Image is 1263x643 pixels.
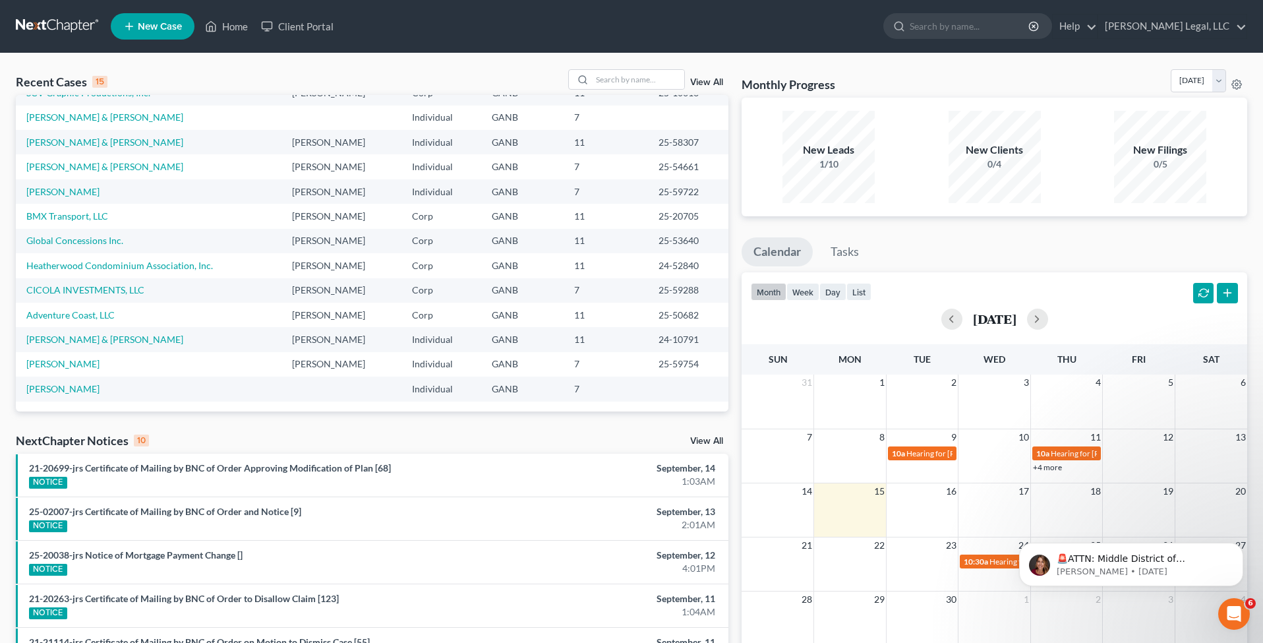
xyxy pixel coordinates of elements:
[873,537,886,553] span: 22
[1234,483,1247,499] span: 20
[945,592,958,607] span: 30
[496,475,716,488] div: 1:03AM
[481,130,564,154] td: GANB
[906,448,1072,458] span: Hearing for [PERSON_NAME] [PERSON_NAME]
[401,327,481,352] td: Individual
[1161,429,1175,445] span: 12
[26,161,183,172] a: [PERSON_NAME] & [PERSON_NAME]
[496,562,716,575] div: 4:01PM
[648,130,729,154] td: 25-58307
[401,130,481,154] td: Individual
[481,154,564,179] td: GANB
[1161,483,1175,499] span: 19
[481,303,564,327] td: GANB
[878,429,886,445] span: 8
[26,210,108,222] a: BMX Transport, LLC
[950,429,958,445] span: 9
[878,375,886,390] span: 1
[254,15,340,38] a: Client Portal
[800,375,813,390] span: 31
[401,106,481,130] td: Individual
[819,283,846,301] button: day
[648,229,729,253] td: 25-53640
[401,352,481,377] td: Individual
[1033,462,1062,472] a: +4 more
[800,592,813,607] span: 28
[648,352,729,377] td: 25-59754
[648,204,729,228] td: 25-20705
[1036,448,1049,458] span: 10a
[1017,429,1030,445] span: 10
[1114,158,1206,171] div: 0/5
[26,235,123,246] a: Global Concessions Inc.
[29,477,67,489] div: NOTICE
[800,483,813,499] span: 14
[1167,375,1175,390] span: 5
[281,327,402,352] td: [PERSON_NAME]
[690,78,723,87] a: View All
[138,22,182,32] span: New Case
[648,303,729,327] td: 25-50682
[564,229,648,253] td: 11
[648,327,729,352] td: 24-10791
[564,278,648,303] td: 7
[26,260,213,271] a: Heatherwood Condominium Association, Inc.
[26,186,100,197] a: [PERSON_NAME]
[1203,353,1219,365] span: Sat
[401,303,481,327] td: Corp
[564,130,648,154] td: 11
[16,433,149,448] div: NextChapter Notices
[1057,353,1076,365] span: Thu
[786,283,819,301] button: week
[892,448,905,458] span: 10a
[481,278,564,303] td: GANB
[281,179,402,204] td: [PERSON_NAME]
[1089,429,1102,445] span: 11
[481,253,564,278] td: GANB
[29,607,67,619] div: NOTICE
[1053,15,1097,38] a: Help
[401,229,481,253] td: Corp
[496,505,716,518] div: September, 13
[949,142,1041,158] div: New Clients
[973,312,1016,326] h2: [DATE]
[496,592,716,605] div: September, 11
[1098,15,1247,38] a: [PERSON_NAME] Legal, LLC
[648,253,729,278] td: 24-52840
[945,537,958,553] span: 23
[1094,375,1102,390] span: 4
[846,283,871,301] button: list
[496,462,716,475] div: September, 14
[751,283,786,301] button: month
[648,154,729,179] td: 25-54661
[401,377,481,401] td: Individual
[29,549,243,561] a: 25-20038-jrs Notice of Mortgage Payment Change []
[564,106,648,130] td: 7
[481,179,564,204] td: GANB
[401,253,481,278] td: Corp
[782,142,875,158] div: New Leads
[92,76,107,88] div: 15
[26,284,144,295] a: CICOLA INVESTMENTS, LLC
[999,515,1263,607] iframe: Intercom notifications message
[800,537,813,553] span: 21
[564,179,648,204] td: 7
[873,592,886,607] span: 29
[1132,353,1146,365] span: Fri
[29,564,67,576] div: NOTICE
[564,303,648,327] td: 11
[769,353,788,365] span: Sun
[281,204,402,228] td: [PERSON_NAME]
[873,483,886,499] span: 15
[564,204,648,228] td: 11
[29,520,67,532] div: NOTICE
[782,158,875,171] div: 1/10
[134,435,149,446] div: 10
[29,593,339,604] a: 21-20263-jrs Certificate of Mailing by BNC of Order to Disallow Claim [123]
[496,605,716,619] div: 1:04AM
[281,303,402,327] td: [PERSON_NAME]
[1245,598,1256,609] span: 6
